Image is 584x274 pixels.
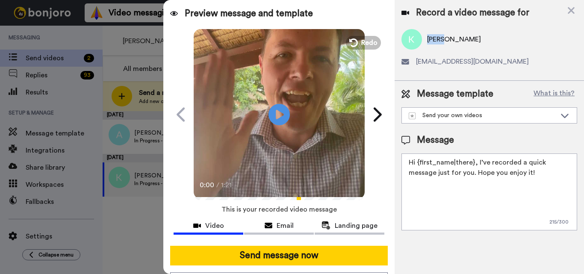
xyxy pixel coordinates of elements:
[531,88,577,100] button: What is this?
[409,111,556,120] div: Send your own videos
[205,221,224,231] span: Video
[277,221,294,231] span: Email
[417,134,454,147] span: Message
[335,221,378,231] span: Landing page
[170,246,388,265] button: Send message now
[417,88,493,100] span: Message template
[409,112,416,119] img: demo-template.svg
[221,200,337,219] span: This is your recorded video message
[221,180,236,190] span: 1:21
[401,153,577,230] textarea: Hi {first_name|there}, I’ve recorded a quick message just for you. Hope you enjoy it!
[216,180,219,190] span: /
[200,180,215,190] span: 0:00
[416,56,529,67] span: [EMAIL_ADDRESS][DOMAIN_NAME]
